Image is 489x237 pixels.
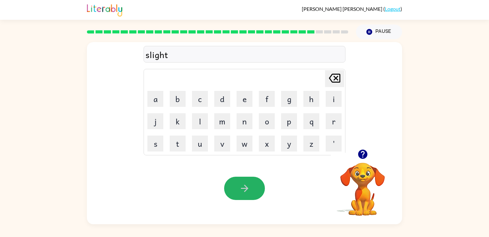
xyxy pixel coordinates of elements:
button: n [237,113,252,129]
button: f [259,91,275,107]
button: k [170,113,186,129]
button: ' [326,136,342,152]
button: x [259,136,275,152]
button: c [192,91,208,107]
button: l [192,113,208,129]
button: u [192,136,208,152]
button: z [303,136,319,152]
button: d [214,91,230,107]
button: w [237,136,252,152]
button: v [214,136,230,152]
button: p [281,113,297,129]
button: q [303,113,319,129]
button: i [326,91,342,107]
button: o [259,113,275,129]
div: ( ) [302,6,402,12]
span: [PERSON_NAME] [PERSON_NAME] [302,6,383,12]
button: j [147,113,163,129]
video: Your browser must support playing .mp4 files to use Literably. Please try using another browser. [331,153,394,217]
a: Logout [385,6,400,12]
button: e [237,91,252,107]
button: a [147,91,163,107]
button: s [147,136,163,152]
button: Pause [356,25,402,39]
button: b [170,91,186,107]
img: Literably [87,3,122,17]
button: g [281,91,297,107]
button: t [170,136,186,152]
button: m [214,113,230,129]
button: y [281,136,297,152]
button: h [303,91,319,107]
div: slight [145,48,344,61]
button: r [326,113,342,129]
